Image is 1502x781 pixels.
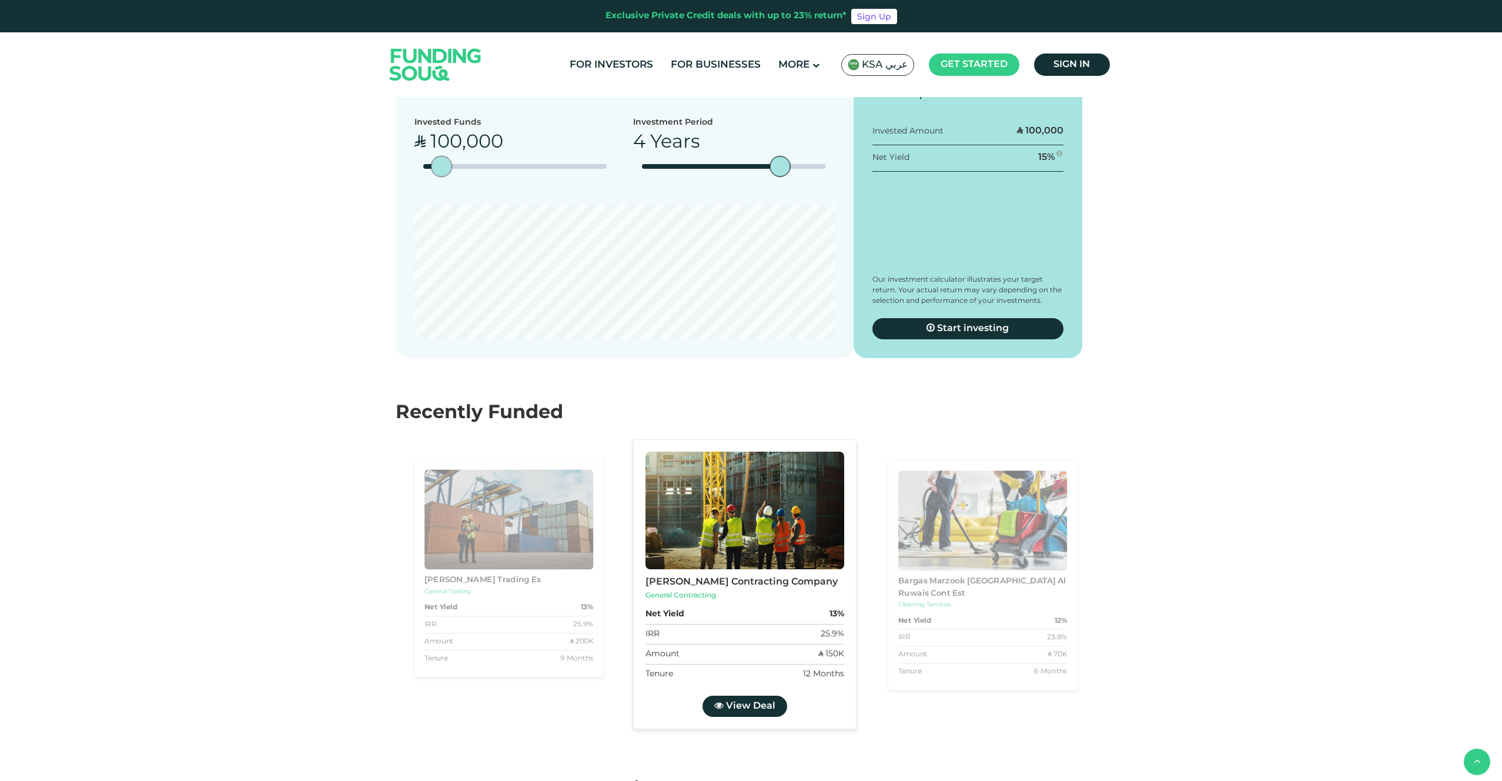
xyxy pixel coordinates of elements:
[567,55,656,75] a: For Investors
[820,628,844,640] div: 25.9%
[898,632,910,643] div: IRR
[423,164,607,169] tc-range-slider: amount slider
[898,470,1067,570] img: Business Image
[645,608,684,620] strong: Net Yield
[573,619,593,630] div: 25.9%
[1034,54,1110,76] a: Sign in
[818,648,844,660] div: ʢ 150K
[898,616,931,626] strong: Net Yield
[1047,153,1055,162] span: %
[424,588,593,596] div: General Trading
[898,666,922,677] div: Tenure
[645,575,844,589] div: [PERSON_NAME] Contracting Company
[872,125,944,137] div: Invested Amount
[645,628,659,640] div: IRR
[1055,616,1067,626] strong: 12%
[872,153,909,161] span: Net Yield
[1038,153,1047,162] span: 15
[888,82,960,101] span: 160,000
[937,324,1009,333] span: Start investing
[414,116,503,129] div: Invested Funds
[378,35,493,94] img: Logo
[633,133,700,152] span: 4 Years
[778,60,809,70] span: More
[872,318,1064,339] a: Start investing
[645,668,673,680] div: Tenure
[872,82,884,101] span: ʢ
[580,602,593,613] strong: 13%
[725,702,775,710] span: View Deal
[1034,666,1067,677] div: 6 Months
[642,164,826,169] tc-range-slider: date slider
[829,608,844,620] strong: 13%
[898,649,927,660] div: Amount
[1053,60,1090,69] span: Sign in
[424,619,436,630] div: IRR
[569,636,593,647] div: ʢ 200K
[645,452,844,569] img: Business Image
[424,602,457,613] strong: Net Yield
[414,133,426,152] span: ʢ
[941,60,1008,69] span: Get started
[1056,150,1062,157] i: 15 forecasted net yield ~ 23% IRR
[802,668,844,680] div: 12 Months
[396,404,563,422] span: Recently Funded
[1025,126,1063,135] span: 100,000
[424,469,593,569] img: Business Image
[848,59,859,71] img: SA Flag
[862,58,908,72] span: KSA عربي
[898,576,1067,600] div: Bargas Marzook [GEOGRAPHIC_DATA] Al Ruwais Cont Est
[606,9,847,23] div: Exclusive Private Credit deals with up to 23% return*
[898,600,1067,609] div: Cleaning Services
[424,653,447,664] div: Tenure
[645,648,679,660] div: Amount
[424,636,453,647] div: Amount
[424,575,593,586] div: [PERSON_NAME] Trading Es
[1048,649,1067,660] div: ʢ 70K
[560,653,593,664] div: 9 Months
[645,590,844,601] div: General Contracting
[668,55,764,75] a: For Businesses
[1464,749,1490,775] button: back
[702,696,787,717] a: View Deal
[851,9,897,24] a: Sign Up
[430,133,503,152] span: 100,000
[1047,632,1067,643] div: 23.8%
[633,116,713,129] div: Investment Period
[1017,126,1023,135] span: ʢ
[872,276,1062,305] span: Our investment calculator illustrates your target return. Your actual return may vary depending o...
